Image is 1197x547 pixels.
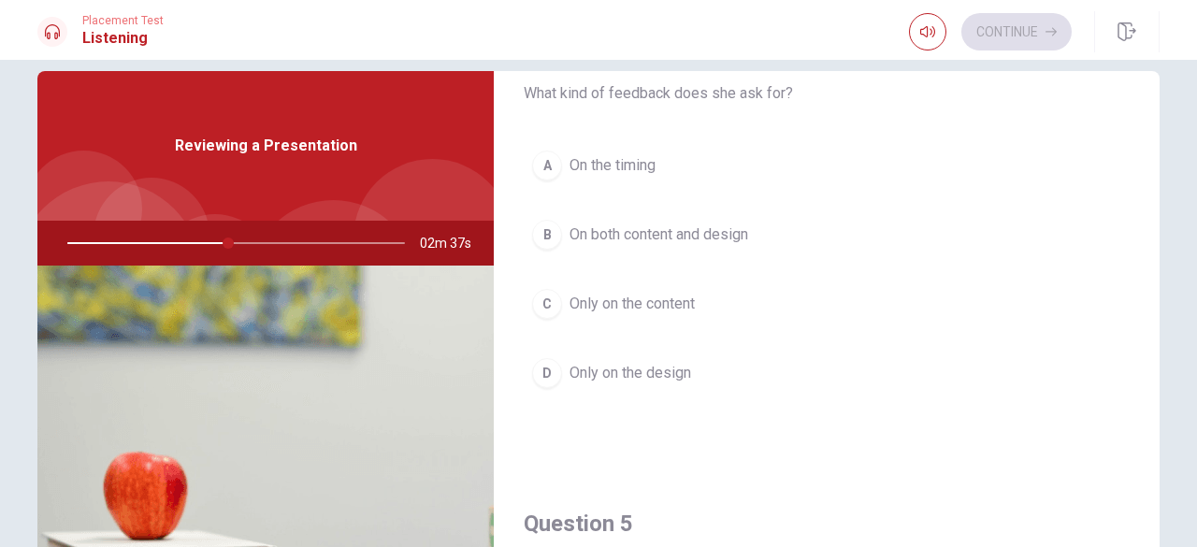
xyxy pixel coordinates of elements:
button: BOn both content and design [524,211,1130,258]
h1: Listening [82,27,164,50]
span: Placement Test [82,14,164,27]
span: 02m 37s [420,221,486,266]
div: D [532,358,562,388]
div: A [532,151,562,180]
button: AOn the timing [524,142,1130,189]
span: What kind of feedback does she ask for? [524,82,1130,105]
button: COnly on the content [524,281,1130,327]
span: On the timing [570,154,656,177]
span: Reviewing a Presentation [175,135,357,157]
div: B [532,220,562,250]
span: Only on the design [570,362,691,384]
h4: Question 5 [524,509,1130,539]
button: DOnly on the design [524,350,1130,396]
div: C [532,289,562,319]
span: On both content and design [570,223,748,246]
span: Only on the content [570,293,695,315]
